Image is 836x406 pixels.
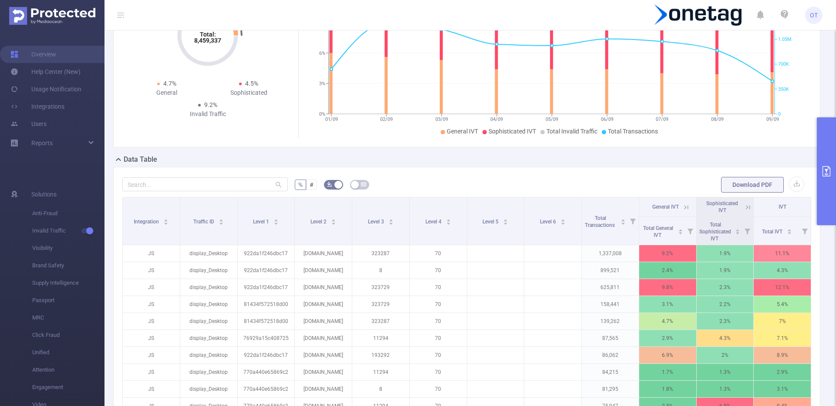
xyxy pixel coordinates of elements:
[208,88,290,97] div: Sophisticated
[298,181,303,188] span: %
[295,245,352,262] p: [DOMAIN_NAME]
[123,313,180,329] p: JS
[10,46,56,63] a: Overview
[582,347,639,363] p: 86,062
[238,364,295,380] p: 770a440e65869c2
[639,296,696,313] p: 3.1%
[180,279,237,296] p: display_Desktop
[762,229,784,235] span: Total IVT
[295,330,352,346] p: [DOMAIN_NAME]
[639,313,696,329] p: 4.7%
[193,219,216,225] span: Traffic ID
[582,381,639,397] p: 81,295
[123,262,180,279] p: JS
[32,257,104,274] span: Brand Safety
[368,219,385,225] span: Level 3
[238,279,295,296] p: 922da1f246dbc17
[310,181,313,188] span: #
[310,219,328,225] span: Level 2
[639,262,696,279] p: 2.4%
[295,296,352,313] p: [DOMAIN_NAME]
[123,364,180,380] p: JS
[697,279,754,296] p: 2.3%
[754,245,811,262] p: 11.1%
[122,177,288,191] input: Search...
[735,231,740,233] i: icon: caret-down
[787,228,792,233] div: Sort
[295,262,352,279] p: [DOMAIN_NAME]
[410,330,467,346] p: 70
[721,177,784,193] button: Download PDF
[754,262,811,279] p: 4.3%
[778,111,781,117] tspan: 0
[697,347,754,363] p: 2%
[711,116,723,122] tspan: 08/09
[779,204,786,210] span: IVT
[639,245,696,262] p: 9.2%
[31,134,53,152] a: Reports
[180,347,237,363] p: display_Desktop
[253,219,270,225] span: Level 1
[319,111,325,117] tspan: 0%
[238,347,295,363] p: 922da1f246dbc17
[32,205,104,222] span: Anti-Fraud
[754,347,811,363] p: 8.9%
[319,50,325,56] tspan: 6%
[32,292,104,309] span: Passport
[778,62,789,67] tspan: 700K
[219,218,224,220] i: icon: caret-up
[180,381,237,397] p: display_Desktop
[410,381,467,397] p: 70
[799,217,811,245] i: Filter menu
[608,128,658,135] span: Total Transactions
[678,231,683,233] i: icon: caret-down
[9,7,95,25] img: Protected Media
[741,217,753,245] i: Filter menu
[123,347,180,363] p: JS
[167,110,249,119] div: Invalid Traffic
[639,279,696,296] p: 9.8%
[582,364,639,380] p: 84,215
[352,313,409,329] p: 323287
[410,245,467,262] p: 70
[639,364,696,380] p: 1.7%
[425,219,443,225] span: Level 4
[274,218,279,220] i: icon: caret-up
[561,218,566,220] i: icon: caret-up
[295,347,352,363] p: [DOMAIN_NAME]
[32,274,104,292] span: Supply Intelligence
[643,225,673,238] span: Total General IVT
[31,140,53,146] span: Reports
[787,231,792,233] i: icon: caret-down
[582,245,639,262] p: 1,337,008
[352,347,409,363] p: 193292
[10,98,64,115] a: Integrations
[124,154,157,165] h2: Data Table
[163,218,169,223] div: Sort
[352,245,409,262] p: 323287
[810,7,818,24] span: OT
[582,330,639,346] p: 87,565
[238,381,295,397] p: 770a440e65869c2
[678,228,683,230] i: icon: caret-up
[489,128,536,135] span: Sophisticated IVT
[560,218,566,223] div: Sort
[164,221,169,224] i: icon: caret-down
[352,364,409,380] p: 11294
[327,182,332,187] i: icon: bg-colors
[180,330,237,346] p: display_Desktop
[352,279,409,296] p: 323729
[446,221,451,224] i: icon: caret-down
[163,80,176,87] span: 4.7%
[620,221,625,224] i: icon: caret-down
[388,218,394,223] div: Sort
[331,218,336,223] div: Sort
[778,37,792,42] tspan: 1.05M
[31,186,57,203] span: Solutions
[410,364,467,380] p: 70
[123,296,180,313] p: JS
[540,219,557,225] span: Level 6
[219,218,224,223] div: Sort
[295,279,352,296] p: [DOMAIN_NAME]
[754,330,811,346] p: 7.1%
